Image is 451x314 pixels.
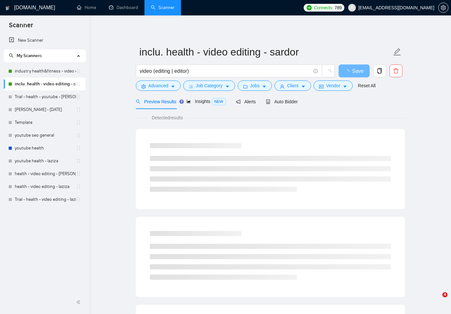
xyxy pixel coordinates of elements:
[266,99,298,104] span: Auto Bidder
[15,142,76,155] a: youtube health
[319,84,324,89] span: idcard
[15,116,76,129] a: Template
[4,103,86,116] li: Alex - Aug 19
[76,133,81,138] span: holder
[4,65,86,78] li: industry health&fitness - video editing - sardor
[136,81,181,91] button: settingAdvancedcaret-down
[77,5,96,10] a: homeHome
[262,84,266,89] span: caret-down
[189,84,193,89] span: bars
[4,78,86,90] li: inclu. health - video editing - sardor
[429,292,445,308] iframe: Intercom live chat
[344,69,352,74] span: loading
[9,53,42,58] span: My Scanners
[243,84,248,89] span: folder
[186,99,225,104] span: Insights
[15,167,76,180] a: health - video editing - [PERSON_NAME]
[4,129,86,142] li: youtube seo general
[76,171,81,176] span: holder
[390,68,402,74] span: delete
[339,64,370,77] button: Save
[280,84,284,89] span: user
[183,81,235,91] button: barsJob Categorycaret-down
[186,99,191,104] span: area-chart
[358,82,375,89] a: Reset All
[147,114,187,121] span: Detected results
[5,3,10,13] img: logo
[389,64,402,77] button: delete
[17,53,42,58] span: My Scanners
[236,99,241,104] span: notification
[326,82,340,89] span: Vendor
[9,34,80,47] a: New Scanner
[4,167,86,180] li: health - video editing - sardor
[109,5,138,10] a: dashboardDashboard
[352,67,364,75] span: Save
[171,84,175,89] span: caret-down
[139,44,392,60] input: Scanner name...
[15,103,76,116] a: [PERSON_NAME] - [DATE]
[373,64,386,77] button: copy
[76,120,81,125] span: holder
[136,99,140,104] span: search
[314,81,353,91] button: idcardVendorcaret-down
[76,107,81,112] span: holder
[350,5,354,10] span: user
[9,53,13,58] span: search
[314,4,333,11] span: Connects:
[4,34,86,47] li: New Scanner
[307,5,312,10] img: upwork-logo.png
[325,69,331,75] span: loading
[4,180,86,193] li: health - video editing - laziza
[76,81,81,87] span: holder
[76,146,81,151] span: holder
[76,197,81,202] span: holder
[212,98,226,105] span: NEW
[275,81,311,91] button: userClientcaret-down
[196,82,222,89] span: Job Category
[439,5,448,10] span: setting
[343,84,347,89] span: caret-down
[15,129,76,142] a: youtube seo general
[141,84,146,89] span: setting
[15,180,76,193] a: health - video editing - laziza
[334,4,341,11] span: 789
[4,21,38,34] span: Scanner
[4,193,86,206] li: Trial - health - video editing - laziza
[301,84,306,89] span: caret-down
[140,67,311,75] input: Search Freelance Jobs...
[236,99,256,104] span: Alerts
[15,78,76,90] a: inclu. health - video editing - sardor
[136,99,176,104] span: Preview Results
[15,193,76,206] a: Trial - health - video editing - laziza
[151,5,175,10] a: searchScanner
[76,299,83,305] span: double-left
[76,184,81,189] span: holder
[314,69,318,73] span: info-circle
[438,3,448,13] button: setting
[442,292,447,297] span: 4
[438,5,448,10] a: setting
[15,155,76,167] a: youtube health - laziza
[4,116,86,129] li: Template
[76,158,81,164] span: holder
[179,99,184,105] div: Tooltip anchor
[250,82,260,89] span: Jobs
[266,99,270,104] span: robot
[15,65,76,78] a: industry health&fitness - video editing - sardor
[76,94,81,99] span: holder
[225,84,230,89] span: caret-down
[287,82,299,89] span: Client
[76,69,81,74] span: holder
[4,90,86,103] li: Trial - health - youtube - sardor
[373,68,386,74] span: copy
[238,81,272,91] button: folderJobscaret-down
[393,48,401,56] span: edit
[4,142,86,155] li: youtube health
[148,82,168,89] span: Advanced
[4,155,86,167] li: youtube health - laziza
[15,90,76,103] a: Trial - health - youtube - [PERSON_NAME]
